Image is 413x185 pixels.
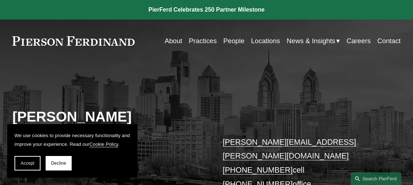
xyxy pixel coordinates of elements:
[21,161,34,166] span: Accept
[7,124,138,178] section: Cookie banner
[287,34,340,48] a: folder dropdown
[223,166,292,174] a: [PHONE_NUMBER]
[89,141,118,147] a: Cookie Policy
[346,34,371,48] a: Careers
[14,156,41,170] button: Accept
[223,138,356,161] a: [PERSON_NAME][EMAIL_ADDRESS][PERSON_NAME][DOMAIN_NAME]
[377,34,401,48] a: Contact
[223,34,244,48] a: People
[14,131,130,149] p: We use cookies to provide necessary functionality and improve your experience. Read our .
[287,35,335,47] span: News & Insights
[46,156,72,170] button: Decline
[189,34,217,48] a: Practices
[12,108,206,126] h2: [PERSON_NAME]
[351,172,401,185] a: Search this site
[251,34,280,48] a: Locations
[165,34,182,48] a: About
[51,161,66,166] span: Decline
